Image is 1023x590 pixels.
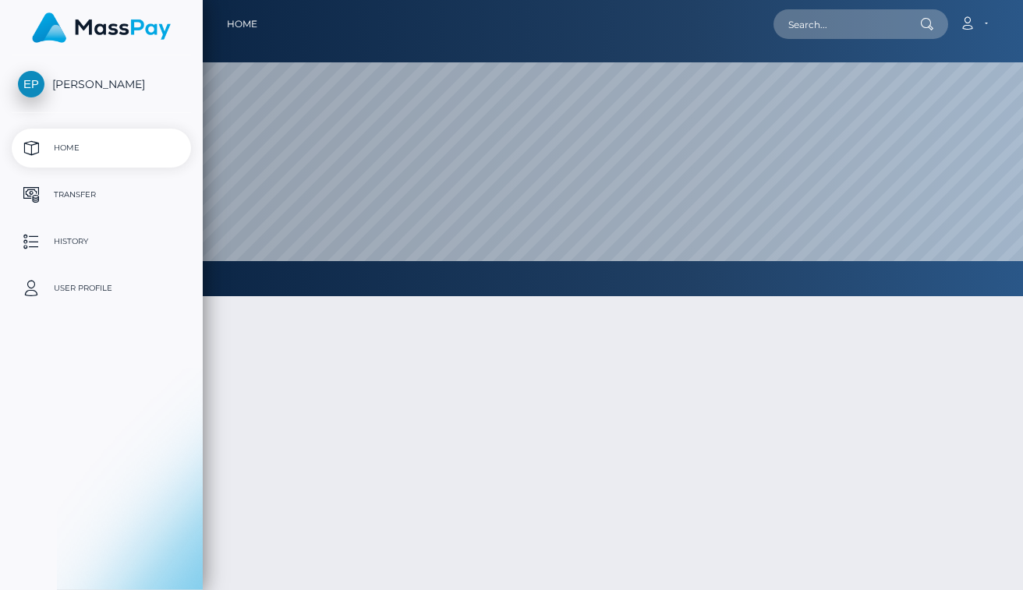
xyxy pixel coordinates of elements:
a: Transfer [12,175,191,214]
img: MassPay [32,12,171,43]
a: Home [12,129,191,168]
a: User Profile [12,269,191,308]
p: Home [18,136,185,160]
p: History [18,230,185,253]
p: Transfer [18,183,185,207]
p: User Profile [18,277,185,300]
a: Home [227,8,257,41]
span: [PERSON_NAME] [12,77,191,91]
input: Search... [773,9,920,39]
a: History [12,222,191,261]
